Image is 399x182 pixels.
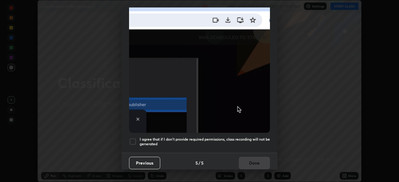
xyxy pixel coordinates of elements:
[140,137,270,147] h5: I agree that if I don't provide required permissions, class recording will not be generated
[195,160,198,166] h4: 5
[199,160,200,166] h4: /
[201,160,204,166] h4: 5
[129,157,160,169] button: Previous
